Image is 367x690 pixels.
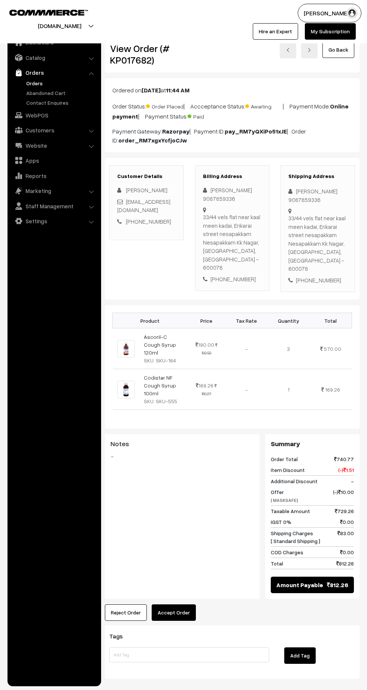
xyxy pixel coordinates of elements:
[9,7,75,16] a: COMMMERCE
[351,477,354,485] span: -
[24,99,98,107] a: Contact Enquires
[288,214,347,273] div: 33/44 vels flat near kaal meen kadai, Erikarai street nesapakkam Nesapakkam Kk Nagar, [GEOGRAPHIC...
[126,218,171,225] a: [PHONE_NUMBER]
[271,559,283,567] span: Total
[117,198,170,214] a: [EMAIL_ADDRESS][DOMAIN_NAME]
[9,108,98,122] a: WebPOS
[203,275,262,283] div: [PHONE_NUMBER]
[309,313,352,328] th: Total
[334,455,354,463] span: 740.77
[188,313,225,328] th: Price
[271,477,318,485] span: Additional Discount
[162,128,189,135] b: Razorpay
[271,466,305,474] span: Item Discount
[267,313,309,328] th: Quantity
[196,382,213,389] span: 169.26
[337,529,354,545] span: 83.00
[271,548,303,556] span: COD Charges
[271,455,298,463] span: Order Total
[152,604,196,621] button: Accept Order
[144,374,176,396] a: Codistar NF Cough Syrup 100ml
[225,128,287,135] b: pay_RM7yQXiPo51xJE
[307,48,312,52] img: right-arrow.png
[245,101,283,110] span: Awaiting
[271,440,354,448] h3: Summary
[9,184,98,197] a: Marketing
[225,328,267,369] td: -
[118,137,187,144] b: order_RM7xgxYcfjoCJw
[340,518,354,526] span: 0.00
[336,559,354,567] span: 812.26
[9,10,88,15] img: COMMMERCE
[144,397,183,405] div: SKU: SKU-555
[225,369,267,410] td: -
[288,386,289,393] span: 1
[203,173,262,180] h3: Billing Address
[117,381,135,398] img: CODISTAR NF.jpeg
[9,214,98,228] a: Settings
[109,632,132,640] span: Tags
[112,86,352,95] p: Ordered on at
[225,313,267,328] th: Tax Rate
[110,452,254,461] blockquote: -
[142,86,161,94] b: [DATE]
[112,101,352,121] p: Order Status: | Accceptance Status: | Payment Mode: | Payment Status:
[325,386,340,393] span: 169.26
[112,127,352,145] p: Payment Gateway: | Payment ID: | Order ID:
[327,580,348,589] span: 812.26
[105,604,147,621] button: Reject Order
[276,580,323,589] span: Amount Payable
[146,101,183,110] span: Order Placed
[253,23,298,40] a: Hire an Expert
[338,466,354,474] span: (-) 1.51
[113,313,188,328] th: Product
[288,173,347,180] h3: Shipping Address
[126,187,167,193] span: [PERSON_NAME]
[110,440,254,448] h3: Notes
[195,341,214,348] span: 190.00
[298,4,361,22] button: [PERSON_NAME]
[117,173,176,180] h3: Customer Details
[203,186,262,203] div: [PERSON_NAME] 9087859336
[117,340,135,358] img: ASCORILC.jpeg
[271,518,291,526] span: IGST 0%
[333,488,354,504] span: (-) 10.00
[9,66,98,79] a: Orders
[340,548,354,556] span: 0.00
[9,139,98,152] a: Website
[9,51,98,64] a: Catalog
[324,346,341,352] span: 570.00
[271,507,310,515] span: Taxable Amount
[322,42,354,58] a: Go Back
[110,43,184,66] h2: View Order (# KP017682)
[12,16,107,35] button: [DOMAIN_NAME]
[9,199,98,213] a: Staff Management
[144,334,176,356] a: Ascoril-C Cough Syrup 120ml
[271,488,298,504] span: Offer
[24,79,98,87] a: Orders
[9,154,98,167] a: Apps
[271,529,320,545] span: Shipping Charges [ Standard Shipping ]
[284,647,316,664] button: Add Tag
[288,276,347,285] div: [PHONE_NUMBER]
[271,497,298,503] span: [ MASKSAFE]
[9,169,98,183] a: Reports
[335,507,354,515] span: 729.26
[188,111,225,120] span: Paid
[24,89,98,97] a: Abandoned Cart
[286,48,290,52] img: left-arrow.png
[166,86,189,94] b: 11:44 AM
[144,356,183,364] div: SKU: SKU-164
[203,213,262,272] div: 33/44 vels flat near kaal meen kadai, Erikarai street nesapakkam Nesapakkam Kk Nagar, [GEOGRAPHIC...
[287,346,290,352] span: 3
[9,123,98,137] a: Customers
[288,187,347,204] div: [PERSON_NAME] 9087859336
[109,647,269,662] input: Add Tag
[346,7,358,19] img: user
[305,23,356,40] a: My Subscription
